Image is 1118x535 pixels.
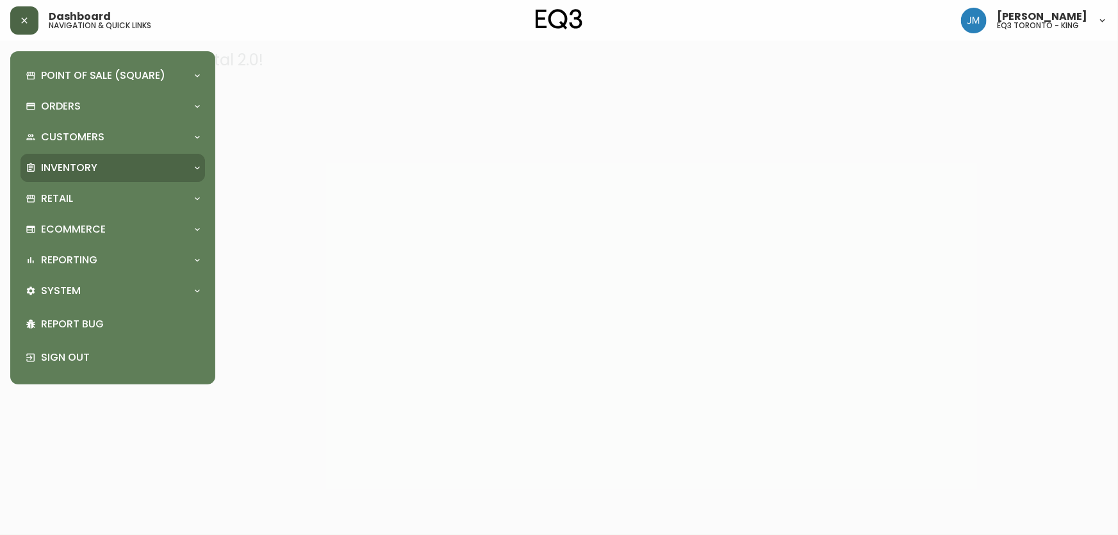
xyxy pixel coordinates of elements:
div: Report Bug [21,308,205,341]
div: Sign Out [21,341,205,374]
h5: eq3 toronto - king [997,22,1079,29]
div: Retail [21,185,205,213]
div: Ecommerce [21,215,205,243]
div: Reporting [21,246,205,274]
p: Customers [41,130,104,144]
h5: navigation & quick links [49,22,151,29]
p: Inventory [41,161,97,175]
p: Point of Sale (Square) [41,69,165,83]
div: Customers [21,123,205,151]
p: Orders [41,99,81,113]
span: Dashboard [49,12,111,22]
p: System [41,284,81,298]
img: b88646003a19a9f750de19192e969c24 [961,8,987,33]
span: [PERSON_NAME] [997,12,1087,22]
p: Report Bug [41,317,200,331]
img: logo [536,9,583,29]
p: Ecommerce [41,222,106,236]
div: Orders [21,92,205,120]
div: Inventory [21,154,205,182]
div: Point of Sale (Square) [21,62,205,90]
p: Sign Out [41,350,200,365]
div: System [21,277,205,305]
p: Reporting [41,253,97,267]
p: Retail [41,192,73,206]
